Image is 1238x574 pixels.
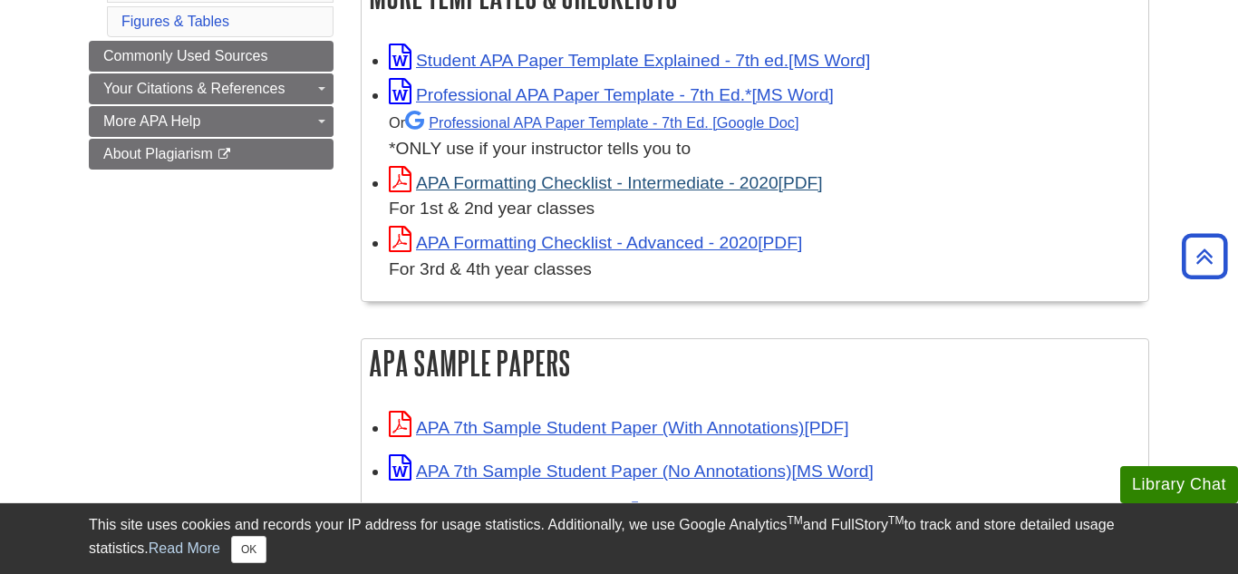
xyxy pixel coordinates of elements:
small: Or [389,114,798,131]
a: Your Citations & References [89,73,334,104]
span: Commonly Used Sources [103,48,267,63]
a: Professional APA Paper Template - 7th Ed. [405,114,798,131]
a: Back to Top [1175,244,1233,268]
h2: APA Sample Papers [362,339,1148,387]
div: For 1st & 2nd year classes [389,196,1139,222]
a: Link opens in new window [389,85,834,104]
a: More APA Help [89,106,334,137]
span: About Plagiarism [103,146,213,161]
sup: TM [787,514,802,527]
span: More APA Help [103,113,200,129]
a: Link opens in new window [389,51,870,70]
a: Link opens in new window [389,462,874,481]
div: For 3rd & 4th year classes [389,257,1139,283]
a: About Plagiarism [89,139,334,170]
a: Commonly Used Sources [89,41,334,72]
button: Library Chat [1120,466,1238,503]
a: Figures & Tables [121,14,229,29]
span: Your Citations & References [103,81,285,96]
a: Link opens in new window [389,173,823,192]
i: This link opens in a new window [217,149,232,161]
a: Link opens in new window [389,418,848,437]
a: Link opens in new window [389,233,802,252]
div: This site uses cookies and records your IP address for usage statistics. Additionally, we use Goo... [89,514,1149,563]
div: *ONLY use if your instructor tells you to [389,109,1139,162]
button: Close [231,536,266,563]
sup: TM [888,514,904,527]
a: Read More [149,540,220,556]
